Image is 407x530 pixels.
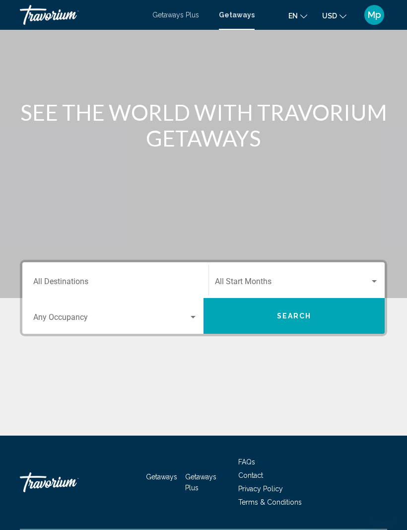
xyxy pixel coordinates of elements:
[368,10,381,20] span: Mp
[20,99,387,151] h1: SEE THE WORLD WITH TRAVORIUM GETAWAYS
[203,298,385,334] button: Search
[322,12,337,20] span: USD
[238,498,302,506] a: Terms & Conditions
[146,473,177,481] a: Getaways
[288,12,298,20] span: en
[367,490,399,522] iframe: Botón para iniciar la ventana de mensajería
[238,485,283,493] a: Privacy Policy
[238,471,263,479] a: Contact
[185,473,216,492] a: Getaways Plus
[22,262,385,334] div: Search widget
[322,8,346,23] button: Change currency
[20,467,119,497] a: Travorium
[288,8,307,23] button: Change language
[238,458,255,466] a: FAQs
[361,4,387,25] button: User Menu
[277,312,312,320] span: Search
[219,11,255,19] a: Getaways
[20,5,142,25] a: Travorium
[152,11,199,19] a: Getaways Plus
